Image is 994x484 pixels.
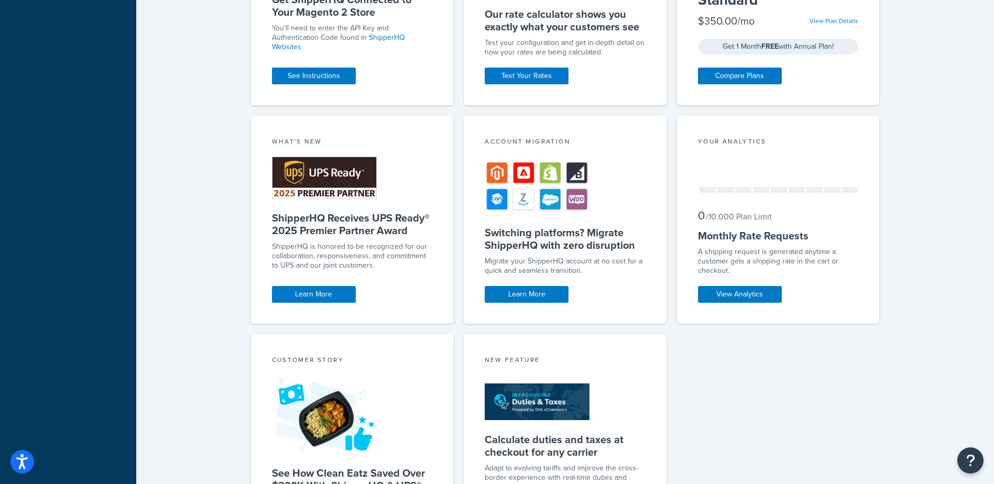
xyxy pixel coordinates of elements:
[698,229,859,242] h5: Monthly Rate Requests
[698,14,755,28] div: $350.00/mo
[698,137,859,149] div: Your Analytics
[272,68,356,84] a: See Instructions
[485,286,569,303] a: Learn More
[698,286,782,303] a: View Analytics
[957,447,984,474] button: Open Resource Center
[485,433,646,458] h5: Calculate duties and taxes at checkout for any carrier
[485,226,646,251] h5: Switching platforms? Migrate ShipperHQ with zero disruption
[698,207,705,224] span: 0
[698,68,782,84] a: Compare Plans
[485,257,646,276] div: Migrate your ShipperHQ account at no cost for a quick and seamless transition.
[706,211,772,223] small: / 10.000 Plan Limit
[272,286,356,303] a: Learn More
[485,355,646,367] div: New Feature
[485,8,646,33] h5: Our rate calculator shows you exactly what your customers see
[698,39,859,54] div: Get 1 Month with Annual Plan!
[761,41,779,52] strong: FREE
[272,355,433,367] div: Customer Story
[272,137,433,149] div: What's New
[810,16,858,26] a: View Plan Details
[272,32,405,52] a: ShipperHQ Websites
[272,212,433,237] h5: ShipperHQ Receives UPS Ready® 2025 Premier Partner Award
[485,137,646,149] div: Account Migration
[698,247,859,276] div: A shipping request is generated anytime a customer gets a shipping rate in the cart or checkout.
[272,242,433,270] p: ShipperHQ is honored to be recognized for our collaboration, responsiveness, and commitment to UP...
[272,24,433,52] p: You'll need to enter the API Key and Authentication Code found in
[485,38,646,57] div: Test your configuration and get in-depth detail on how your rates are being calculated.
[485,68,569,84] a: Test Your Rates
